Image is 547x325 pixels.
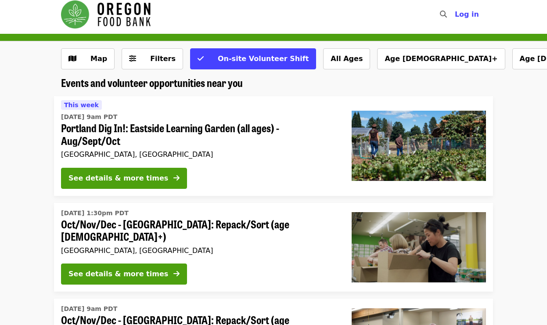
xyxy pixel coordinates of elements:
img: Oct/Nov/Dec - Portland: Repack/Sort (age 8+) organized by Oregon Food Bank [352,212,486,282]
button: Age [DEMOGRAPHIC_DATA]+ [377,48,505,69]
i: arrow-right icon [173,174,180,182]
span: Filters [150,54,176,63]
img: Portland Dig In!: Eastside Learning Garden (all ages) - Aug/Sept/Oct organized by Oregon Food Bank [352,111,486,181]
button: Show map view [61,48,115,69]
a: See details for "Portland Dig In!: Eastside Learning Garden (all ages) - Aug/Sept/Oct" [54,96,493,196]
span: On-site Volunteer Shift [218,54,309,63]
div: See details & more times [68,269,168,279]
button: On-site Volunteer Shift [190,48,316,69]
span: Map [90,54,107,63]
a: See details for "Oct/Nov/Dec - Portland: Repack/Sort (age 8+)" [54,203,493,292]
time: [DATE] 9am PDT [61,304,117,314]
i: check icon [198,54,204,63]
span: Events and volunteer opportunities near you [61,75,243,90]
button: All Ages [323,48,370,69]
span: Oct/Nov/Dec - [GEOGRAPHIC_DATA]: Repack/Sort (age [DEMOGRAPHIC_DATA]+) [61,218,338,243]
i: map icon [68,54,76,63]
img: Oregon Food Bank - Home [61,0,151,29]
i: sliders-h icon [129,54,136,63]
span: Log in [455,10,479,18]
button: See details & more times [61,168,187,189]
button: See details & more times [61,264,187,285]
i: search icon [440,10,447,18]
div: See details & more times [68,173,168,184]
div: [GEOGRAPHIC_DATA], [GEOGRAPHIC_DATA] [61,150,338,159]
div: [GEOGRAPHIC_DATA], [GEOGRAPHIC_DATA] [61,246,338,255]
time: [DATE] 1:30pm PDT [61,209,129,218]
span: This week [64,101,99,108]
button: Filters (0 selected) [122,48,183,69]
i: arrow-right icon [173,270,180,278]
button: Log in [448,6,486,23]
input: Search [452,4,459,25]
span: Portland Dig In!: Eastside Learning Garden (all ages) - Aug/Sept/Oct [61,122,338,147]
time: [DATE] 9am PDT [61,112,117,122]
